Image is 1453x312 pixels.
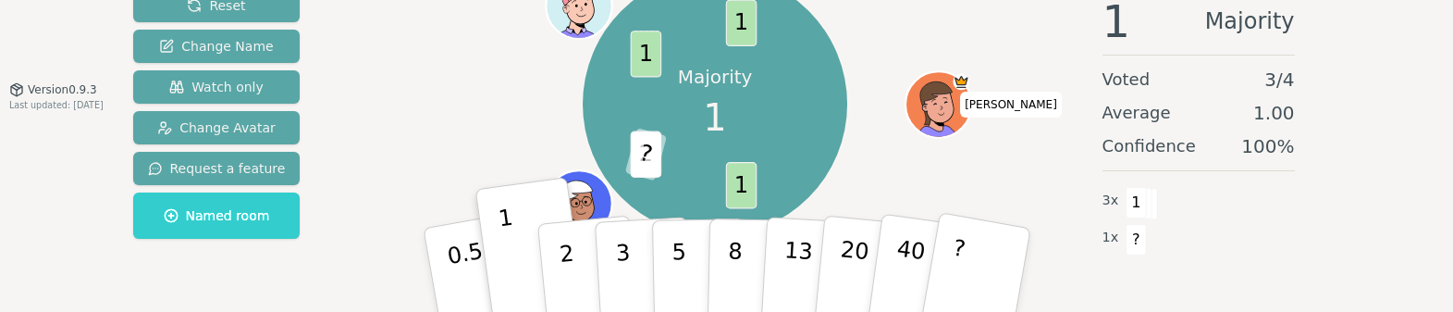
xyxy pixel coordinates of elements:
button: Watch only [133,70,301,104]
span: 1.00 [1253,100,1295,126]
span: Voted [1102,67,1151,93]
span: 3 / 4 [1264,67,1294,93]
span: ? [1126,224,1147,256]
button: Change Avatar [133,111,301,144]
button: Named room [133,193,301,239]
span: 3 x [1102,191,1119,211]
span: 1 [631,31,662,77]
span: Confidence [1102,133,1196,159]
span: 1 x [1102,228,1119,248]
span: Last updated: [DATE] [9,100,104,110]
span: Click to change your name [960,92,1062,118]
span: 1 [703,90,726,145]
span: ? [625,128,667,181]
span: 1 [1126,187,1147,218]
span: 100 % [1241,133,1294,159]
span: Elena is the host [953,73,969,90]
span: Request a feature [148,159,286,178]
button: Version0.9.3 [9,82,97,97]
span: Average [1102,100,1171,126]
p: 1 [497,205,524,306]
span: Change Name [159,37,273,56]
span: Version 0.9.3 [28,82,97,97]
span: 1 [726,162,757,208]
p: Majority [678,64,753,90]
span: Named room [164,206,270,225]
button: Request a feature [133,152,301,185]
span: Watch only [169,78,264,96]
button: Change Name [133,30,301,63]
span: Change Avatar [157,119,276,137]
